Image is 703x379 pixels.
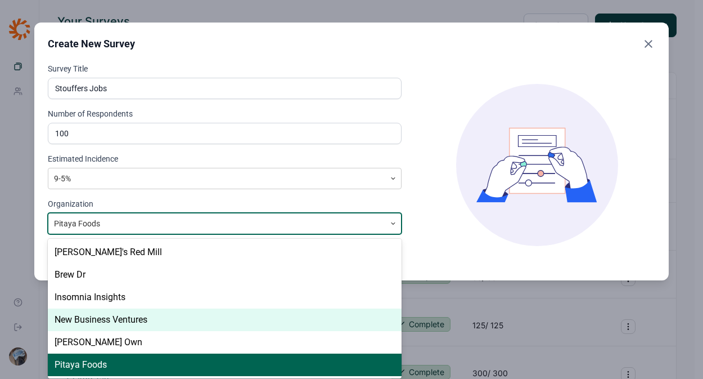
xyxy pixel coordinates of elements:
div: Pitaya Foods [48,354,402,376]
div: [PERSON_NAME]'s Red Mill [48,241,402,264]
button: Close [642,36,655,52]
label: Number of Respondents [48,108,402,119]
label: Organization [48,198,402,209]
input: 1000 [48,123,402,144]
h2: Create New Survey [48,36,135,52]
div: [PERSON_NAME] Own [48,331,402,354]
div: New Business Ventures [48,309,402,331]
div: Brew Dr [48,264,402,286]
input: ex: Package testing study [48,78,402,99]
label: Survey Title [48,63,402,74]
div: Insomnia Insights [48,286,402,309]
label: Estimated Incidence [48,153,402,164]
